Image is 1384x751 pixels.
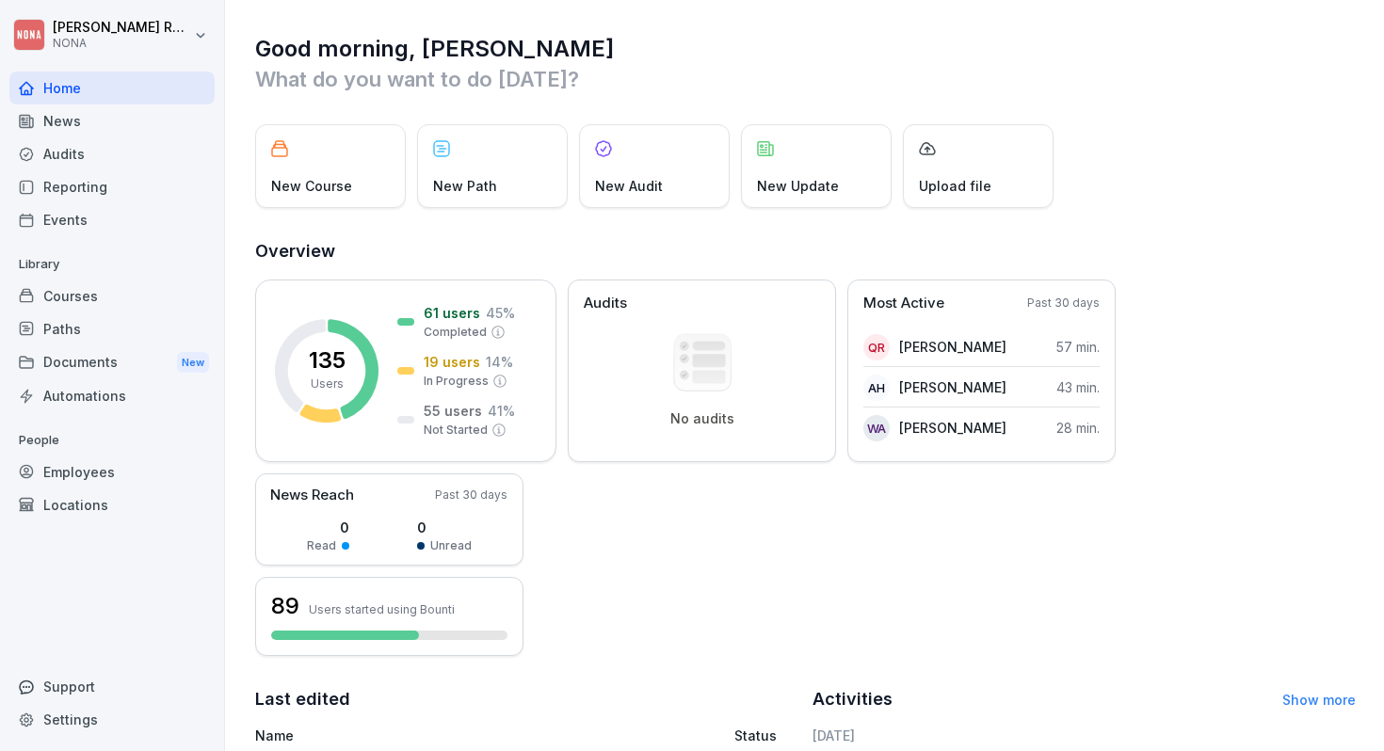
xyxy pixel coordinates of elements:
a: Locations [9,488,215,521]
a: Settings [9,703,215,736]
p: 14 % [486,352,513,372]
p: 0 [307,518,349,537]
p: 57 min. [1056,337,1100,357]
p: Name [255,726,587,745]
p: News Reach [270,485,354,506]
p: Read [307,537,336,554]
p: New Update [757,176,839,196]
p: Users [311,375,344,392]
p: Not Started [424,422,488,439]
p: New Path [433,176,497,196]
div: Documents [9,345,215,380]
h2: Last edited [255,686,799,712]
p: What do you want to do [DATE]? [255,64,1356,94]
p: 135 [309,349,346,372]
p: Library [9,249,215,280]
p: No audits [670,410,734,427]
a: Events [9,203,215,236]
p: Past 30 days [435,487,507,503]
a: Audits [9,137,215,170]
div: QR [863,334,890,360]
a: Automations [9,379,215,412]
div: AH [863,375,890,401]
p: [PERSON_NAME] [899,337,1006,357]
p: Upload file [919,176,991,196]
a: Courses [9,280,215,312]
p: Audits [584,293,627,314]
p: 55 users [424,401,482,421]
p: 41 % [488,401,515,421]
a: Home [9,72,215,104]
p: New Audit [595,176,663,196]
p: Users started using Bounti [309,602,455,616]
div: WA [863,415,890,441]
h2: Activities [813,686,893,712]
p: 19 users [424,352,480,372]
p: NONA [53,37,190,50]
p: [PERSON_NAME] [899,377,1006,397]
div: New [177,352,209,374]
h3: 89 [271,590,299,622]
p: 45 % [486,303,515,323]
h1: Good morning, [PERSON_NAME] [255,34,1356,64]
p: [PERSON_NAME] [899,418,1006,438]
p: New Course [271,176,352,196]
p: Status [734,726,777,745]
a: Employees [9,455,215,488]
a: DocumentsNew [9,345,215,380]
div: Support [9,670,215,703]
a: Show more [1282,692,1356,708]
p: [PERSON_NAME] Raemaekers [53,20,190,36]
p: Unread [430,537,472,554]
p: Completed [424,324,487,341]
a: News [9,104,215,137]
p: In Progress [424,373,489,390]
a: Paths [9,312,215,345]
p: People [9,425,215,455]
a: Reporting [9,170,215,203]
p: Most Active [863,293,944,314]
p: 0 [417,518,472,537]
p: 61 users [424,303,480,323]
p: Past 30 days [1027,295,1100,312]
p: 28 min. [1056,418,1100,438]
p: 43 min. [1056,377,1100,397]
h2: Overview [255,238,1356,264]
h6: [DATE] [813,726,1357,745]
